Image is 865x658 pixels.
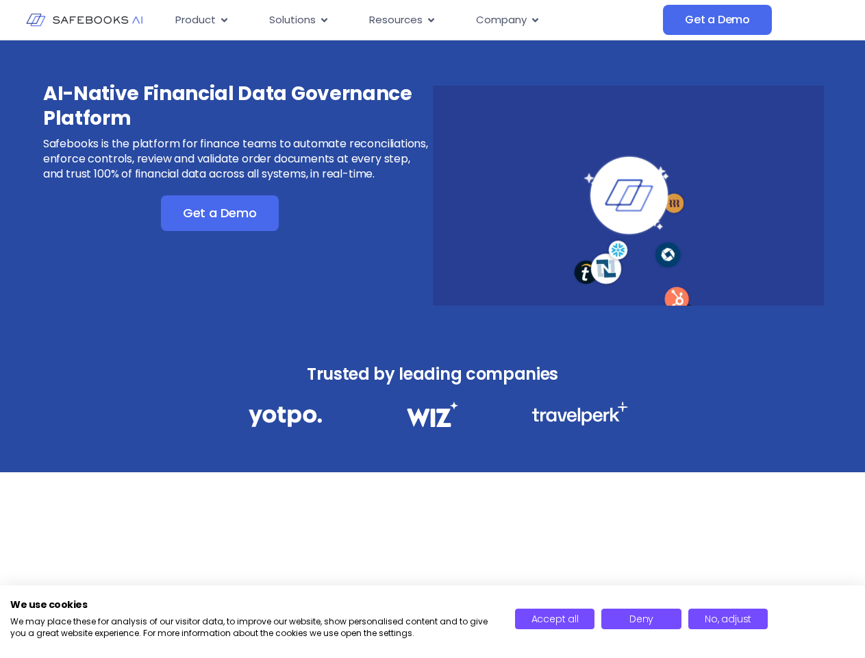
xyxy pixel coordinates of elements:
[43,136,431,182] p: Safebooks is the platform for finance teams to automate reconciliations, enforce controls, review...
[629,612,653,626] span: Deny
[218,361,647,388] h3: Trusted by leading companies
[183,206,257,220] span: Get a Demo
[10,616,494,639] p: We may place these for analysis of our visitor data, to improve our website, show personalised co...
[369,12,423,28] span: Resources
[705,612,751,626] span: No, adjust
[164,7,663,34] div: Menu Toggle
[269,12,316,28] span: Solutions
[663,5,772,35] a: Get a Demo
[400,402,464,427] img: Financial Data Governance 2
[515,609,595,629] button: Accept all cookies
[43,82,431,131] h3: AI-Native Financial Data Governance Platform
[531,612,579,626] span: Accept all
[688,609,768,629] button: Adjust cookie preferences
[175,12,216,28] span: Product
[161,195,279,231] a: Get a Demo
[685,13,750,27] span: Get a Demo
[249,402,322,431] img: Financial Data Governance 1
[164,7,663,34] nav: Menu
[601,609,681,629] button: Deny all cookies
[476,12,527,28] span: Company
[531,402,628,426] img: Financial Data Governance 3
[10,598,494,611] h2: We use cookies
